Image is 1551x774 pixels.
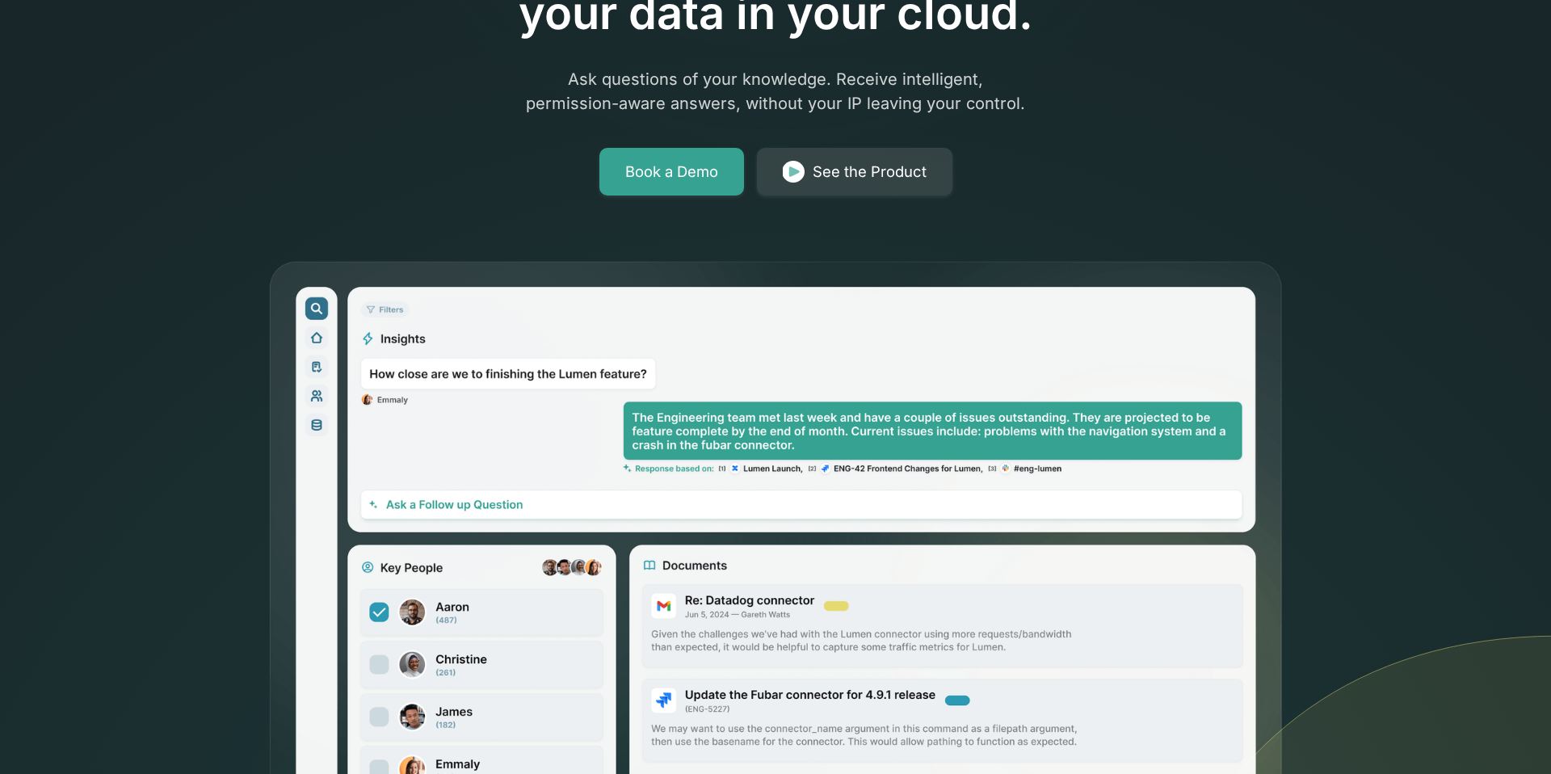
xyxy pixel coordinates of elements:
[1470,696,1551,774] div: 聊天小工具
[1470,696,1551,774] iframe: Chat Widget
[813,161,927,183] div: See the Product
[757,148,952,196] a: See the Product
[599,148,744,196] a: Book a Demo
[465,67,1086,116] p: Ask questions of your knowledge. Receive intelligent, permission-aware answers, without your IP l...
